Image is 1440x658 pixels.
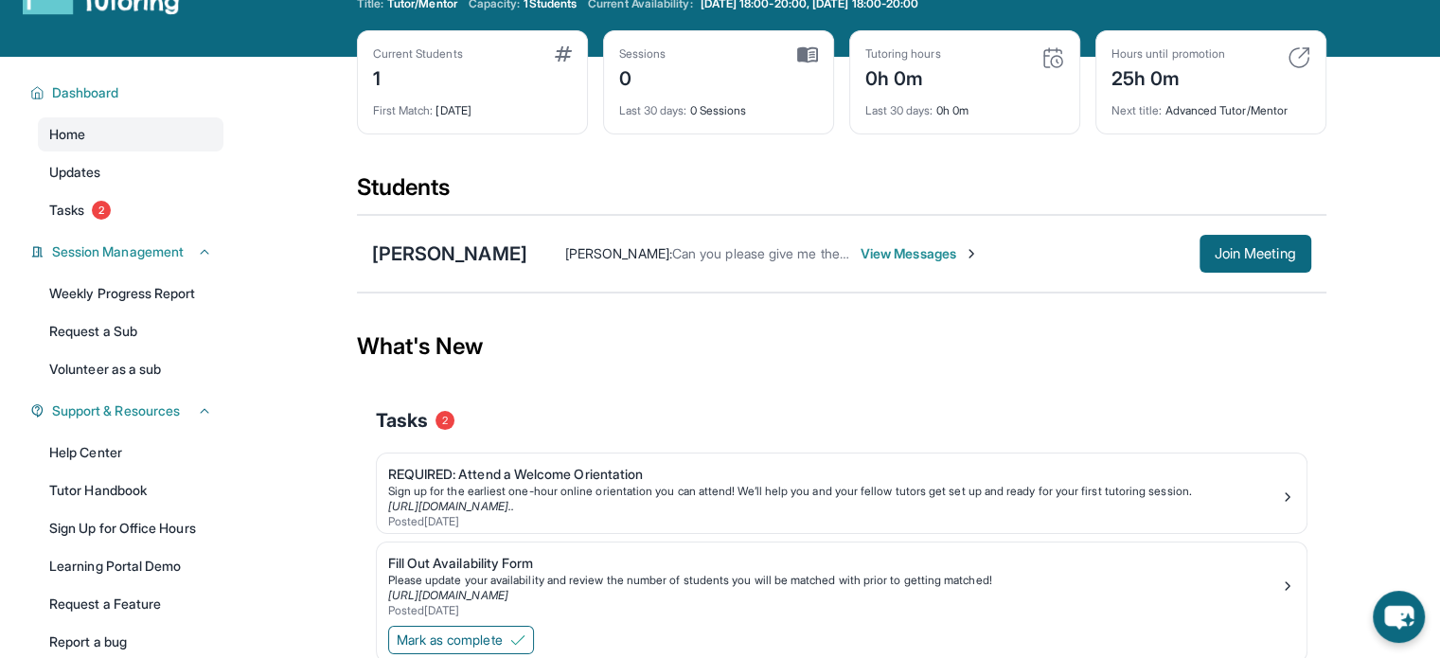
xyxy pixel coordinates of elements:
[619,62,667,92] div: 0
[1111,103,1163,117] span: Next title :
[44,242,212,261] button: Session Management
[373,103,434,117] span: First Match :
[357,172,1326,214] div: Students
[357,305,1326,388] div: What's New
[1288,46,1310,69] img: card
[619,92,818,118] div: 0 Sessions
[373,46,463,62] div: Current Students
[388,554,1280,573] div: Fill Out Availability Form
[619,103,687,117] span: Last 30 days :
[964,246,979,261] img: Chevron-Right
[372,240,527,267] div: [PERSON_NAME]
[38,549,223,583] a: Learning Portal Demo
[865,92,1064,118] div: 0h 0m
[797,46,818,63] img: card
[376,407,428,434] span: Tasks
[388,484,1280,499] div: Sign up for the earliest one-hour online orientation you can attend! We’ll help you and your fell...
[672,245,1105,261] span: Can you please give me the best number to call you directly? Thank you
[1111,62,1225,92] div: 25h 0m
[52,242,184,261] span: Session Management
[38,276,223,311] a: Weekly Progress Report
[388,626,534,654] button: Mark as complete
[436,411,454,430] span: 2
[38,511,223,545] a: Sign Up for Office Hours
[861,244,979,263] span: View Messages
[388,514,1280,529] div: Posted [DATE]
[388,588,508,602] a: [URL][DOMAIN_NAME]
[38,117,223,151] a: Home
[44,401,212,420] button: Support & Resources
[373,92,572,118] div: [DATE]
[373,62,463,92] div: 1
[49,125,85,144] span: Home
[1041,46,1064,69] img: card
[52,83,119,102] span: Dashboard
[52,401,180,420] span: Support & Resources
[388,499,514,513] a: [URL][DOMAIN_NAME]..
[388,603,1280,618] div: Posted [DATE]
[38,193,223,227] a: Tasks2
[38,352,223,386] a: Volunteer as a sub
[38,436,223,470] a: Help Center
[865,62,941,92] div: 0h 0m
[38,587,223,621] a: Request a Feature
[44,83,212,102] button: Dashboard
[619,46,667,62] div: Sessions
[555,46,572,62] img: card
[38,155,223,189] a: Updates
[397,631,503,649] span: Mark as complete
[49,163,101,182] span: Updates
[1111,46,1225,62] div: Hours until promotion
[49,201,84,220] span: Tasks
[1373,591,1425,643] button: chat-button
[565,245,672,261] span: [PERSON_NAME] :
[92,201,111,220] span: 2
[1215,248,1296,259] span: Join Meeting
[865,46,941,62] div: Tutoring hours
[377,542,1307,622] a: Fill Out Availability FormPlease update your availability and review the number of students you w...
[38,314,223,348] a: Request a Sub
[1111,92,1310,118] div: Advanced Tutor/Mentor
[388,465,1280,484] div: REQUIRED: Attend a Welcome Orientation
[865,103,933,117] span: Last 30 days :
[510,632,525,648] img: Mark as complete
[1200,235,1311,273] button: Join Meeting
[38,473,223,507] a: Tutor Handbook
[388,573,1280,588] div: Please update your availability and review the number of students you will be matched with prior ...
[377,453,1307,533] a: REQUIRED: Attend a Welcome OrientationSign up for the earliest one-hour online orientation you ca...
